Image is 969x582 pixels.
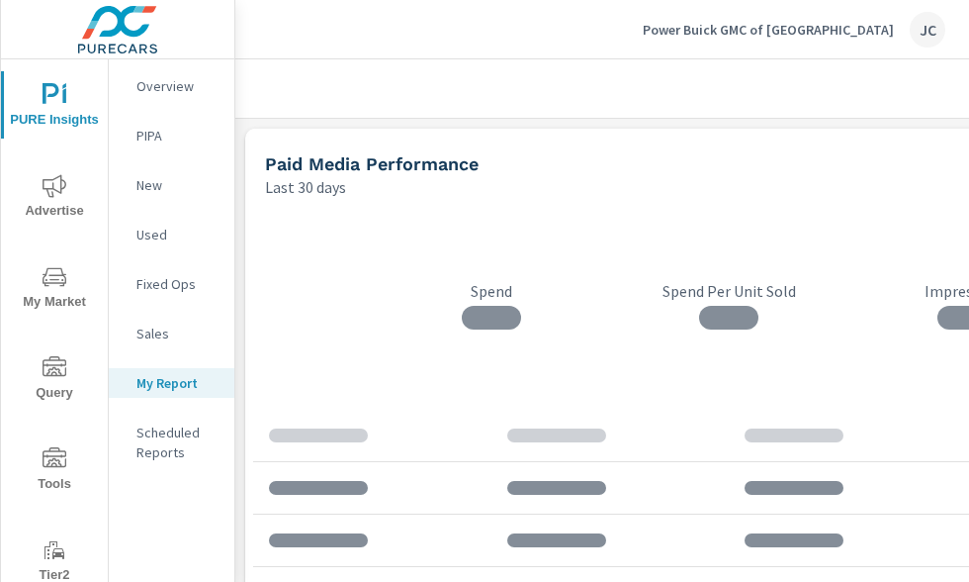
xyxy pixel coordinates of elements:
[136,373,219,393] p: My Report
[7,174,102,223] span: Advertise
[136,274,219,294] p: Fixed Ops
[136,76,219,96] p: Overview
[136,225,219,244] p: Used
[109,170,234,200] div: New
[109,269,234,299] div: Fixed Ops
[643,21,894,39] p: Power Buick GMC of [GEOGRAPHIC_DATA]
[109,220,234,249] div: Used
[372,281,610,301] p: Spend
[136,324,219,343] p: Sales
[265,153,479,174] h5: Paid Media Performance
[7,356,102,405] span: Query
[109,368,234,398] div: My Report
[7,265,102,314] span: My Market
[136,423,219,462] p: Scheduled Reports
[610,281,848,301] p: Spend Per Unit Sold
[7,447,102,496] span: Tools
[7,83,102,132] span: PURE Insights
[910,12,945,48] div: JC
[265,175,346,199] p: Last 30 days
[109,418,234,467] div: Scheduled Reports
[109,121,234,150] div: PIPA
[109,71,234,101] div: Overview
[109,319,234,348] div: Sales
[136,175,219,195] p: New
[136,126,219,145] p: PIPA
